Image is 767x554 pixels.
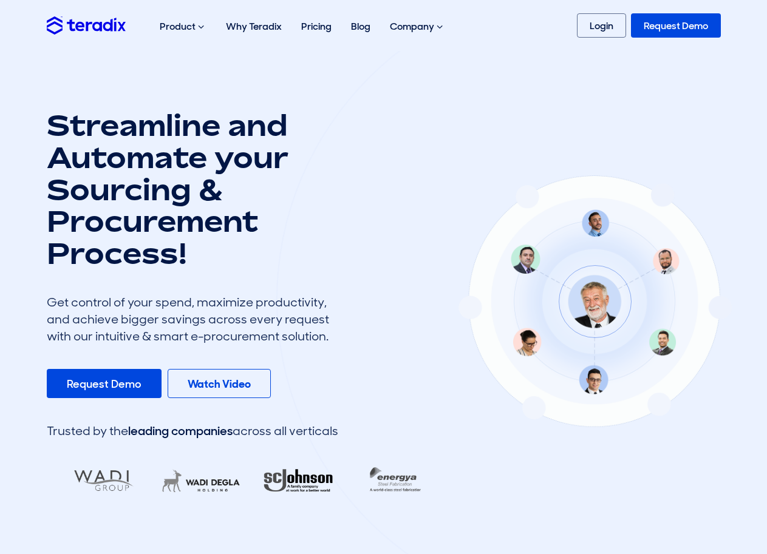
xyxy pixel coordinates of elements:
a: Blog [341,7,380,46]
a: Why Teradix [216,7,291,46]
div: Product [150,7,216,46]
a: Watch Video [168,369,271,398]
div: Get control of your spend, maximize productivity, and achieve bigger savings across every request... [47,294,338,345]
a: Pricing [291,7,341,46]
a: Request Demo [47,369,162,398]
div: Trusted by the across all verticals [47,422,338,439]
img: RA [247,461,346,501]
span: leading companies [128,423,233,439]
div: Company [380,7,455,46]
a: Login [577,13,626,38]
b: Watch Video [188,377,251,391]
img: LifeMakers [150,461,248,501]
h1: Streamline and Automate your Sourcing & Procurement Process! [47,109,338,269]
a: Request Demo [631,13,721,38]
img: Teradix logo [47,16,126,34]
